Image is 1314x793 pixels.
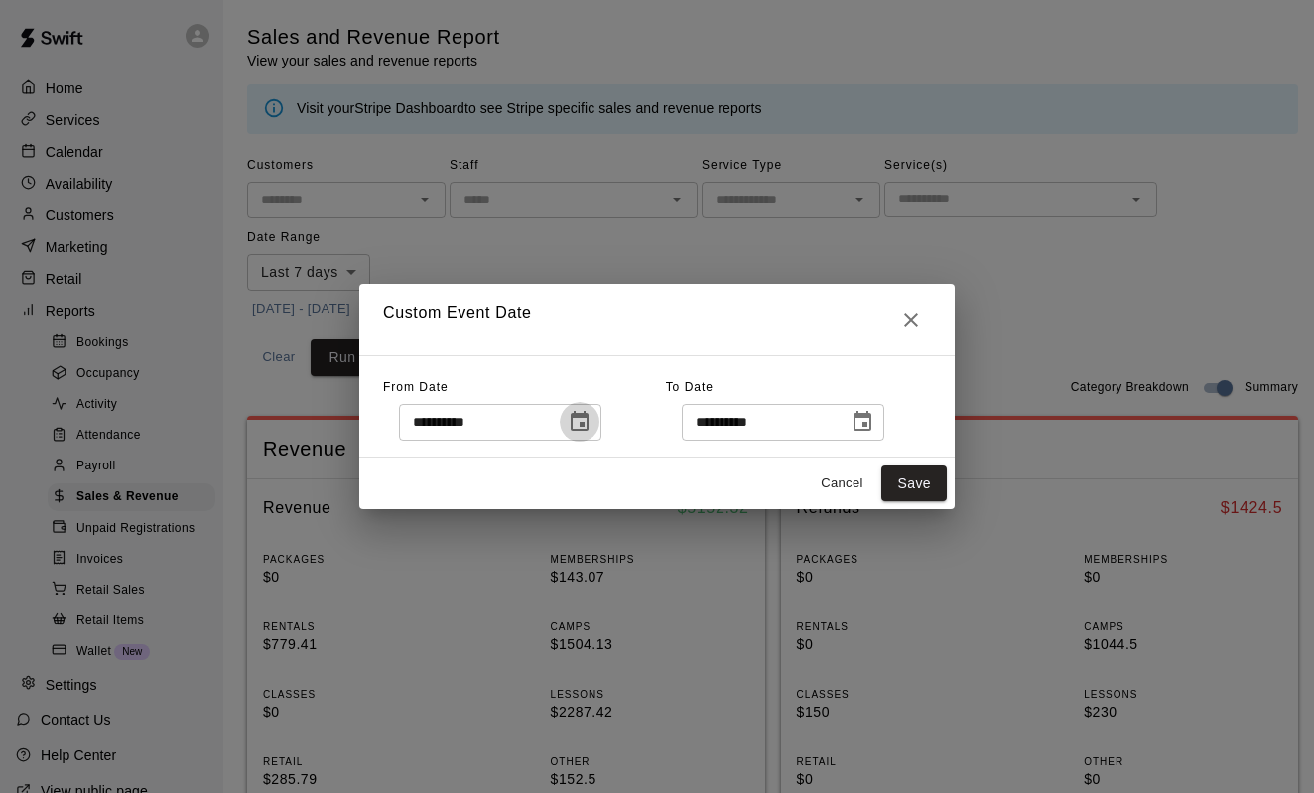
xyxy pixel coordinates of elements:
h2: Custom Event Date [359,284,955,355]
button: Choose date, selected date is Sep 10, 2025 [843,402,882,442]
button: Close [891,300,931,339]
button: Choose date, selected date is Sep 3, 2025 [560,402,599,442]
button: Cancel [810,468,873,499]
span: From Date [383,380,449,394]
span: To Date [666,380,714,394]
button: Save [881,465,947,502]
